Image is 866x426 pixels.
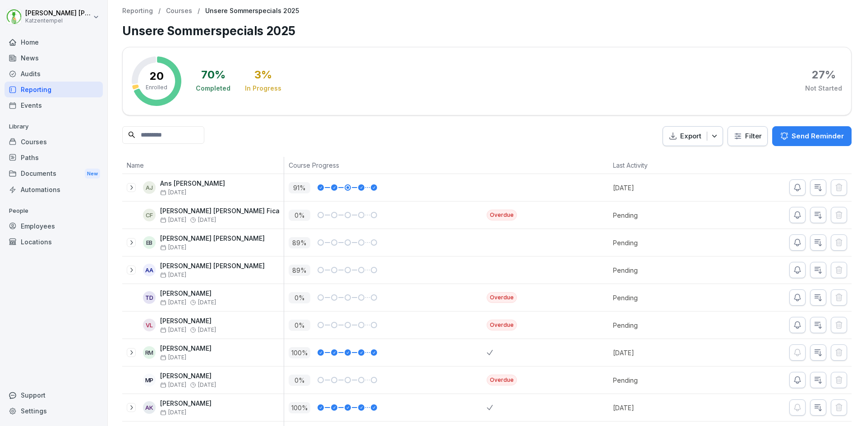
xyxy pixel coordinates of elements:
[143,181,156,194] div: AJ
[5,204,103,218] p: People
[289,265,310,276] p: 89 %
[289,160,482,170] p: Course Progress
[5,218,103,234] a: Employees
[5,182,103,197] a: Automations
[122,22,852,40] h1: Unsere Sommerspecials 2025
[198,327,216,333] span: [DATE]
[5,82,103,97] a: Reporting
[25,9,91,17] p: [PERSON_NAME] [PERSON_NAME] [PERSON_NAME]
[160,290,216,298] p: [PERSON_NAME]
[160,317,216,325] p: [PERSON_NAME]
[5,165,103,182] a: DocumentsNew
[487,292,517,303] div: Overdue
[127,160,279,170] p: Name
[160,382,186,388] span: [DATE]
[122,7,153,15] a: Reporting
[5,134,103,150] a: Courses
[160,244,186,251] span: [DATE]
[160,299,186,306] span: [DATE]
[196,84,230,93] div: Completed
[160,207,280,215] p: [PERSON_NAME] [PERSON_NAME] Fica
[5,234,103,250] a: Locations
[146,83,167,92] p: Enrolled
[5,66,103,82] a: Audits
[160,400,212,408] p: [PERSON_NAME]
[143,346,156,359] div: RM
[143,374,156,386] div: MP
[205,7,299,15] p: Unsere Sommerspecials 2025
[85,169,100,179] div: New
[613,403,710,412] p: [DATE]
[613,183,710,192] p: [DATE]
[160,372,216,380] p: [PERSON_NAME]
[160,409,186,416] span: [DATE]
[289,237,310,248] p: 89 %
[289,182,310,193] p: 91 %
[5,34,103,50] a: Home
[201,69,226,80] div: 70 %
[160,217,186,223] span: [DATE]
[158,7,161,15] p: /
[5,387,103,403] div: Support
[5,165,103,182] div: Documents
[487,210,517,220] div: Overdue
[160,180,225,188] p: Ans [PERSON_NAME]
[166,7,192,15] a: Courses
[613,160,705,170] p: Last Activity
[5,119,103,134] p: Library
[613,376,710,385] p: Pending
[772,126,852,146] button: Send Reminder
[805,84,842,93] div: Not Started
[289,320,310,331] p: 0 %
[5,97,103,113] a: Events
[289,347,310,358] p: 100 %
[160,189,186,196] span: [DATE]
[198,217,216,223] span: [DATE]
[160,345,212,353] p: [PERSON_NAME]
[160,262,265,270] p: [PERSON_NAME] [PERSON_NAME]
[143,236,156,249] div: EB
[143,264,156,276] div: AA
[289,292,310,303] p: 0 %
[5,150,103,165] a: Paths
[812,69,836,80] div: 27 %
[5,50,103,66] a: News
[733,132,762,141] div: Filter
[143,401,156,414] div: AK
[245,84,281,93] div: In Progress
[198,7,200,15] p: /
[613,293,710,302] p: Pending
[25,18,91,24] p: Katzentempel
[613,211,710,220] p: Pending
[663,126,723,147] button: Export
[289,375,310,386] p: 0 %
[150,71,164,82] p: 20
[487,320,517,330] div: Overdue
[160,327,186,333] span: [DATE]
[613,238,710,247] p: Pending
[289,210,310,221] p: 0 %
[792,131,844,141] p: Send Reminder
[680,131,701,142] p: Export
[143,209,156,221] div: CF
[198,299,216,306] span: [DATE]
[487,375,517,385] div: Overdue
[5,403,103,419] a: Settings
[160,354,186,361] span: [DATE]
[728,127,767,146] button: Filter
[143,291,156,304] div: TD
[613,321,710,330] p: Pending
